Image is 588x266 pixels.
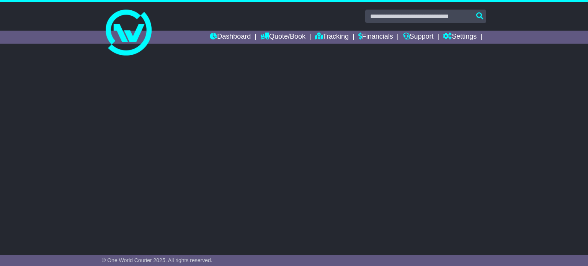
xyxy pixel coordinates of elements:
[102,257,212,263] span: © One World Courier 2025. All rights reserved.
[358,31,393,44] a: Financials
[260,31,305,44] a: Quote/Book
[403,31,434,44] a: Support
[210,31,251,44] a: Dashboard
[443,31,477,44] a: Settings
[315,31,349,44] a: Tracking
